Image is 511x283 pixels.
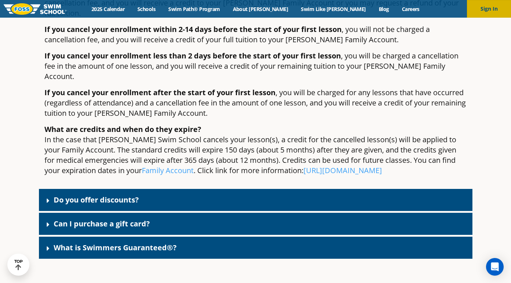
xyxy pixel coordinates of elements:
[44,87,467,118] p: , you will be charged for any lessons that have occurred (regardless of attendance) and a cancell...
[4,3,66,15] img: FOSS Swim School Logo
[226,6,295,12] a: About [PERSON_NAME]
[44,124,201,134] strong: What are credits and when do they expire?
[44,24,342,34] strong: If you cancel your enrollment within 2-14 days before the start of your first lesson
[39,189,472,211] div: Do you offer discounts?
[162,6,226,12] a: Swim Path® Program
[142,165,194,175] a: Family Account
[85,6,131,12] a: 2025 Calendar
[486,258,504,276] div: Open Intercom Messenger
[44,87,276,97] strong: If you cancel your enrollment after the start of your first lesson
[14,259,23,271] div: TOP
[39,213,472,235] div: Can I purchase a gift card?
[54,243,177,252] a: What is Swimmers Guaranteed®?
[395,6,426,12] a: Careers
[54,195,139,205] a: Do you offer discounts?
[44,51,341,61] strong: If you cancel your enrollment less than 2 days before the start of your first lesson
[44,124,467,176] p: In the case that [PERSON_NAME] Swim School cancels your lesson(s), a credit for the cancelled les...
[303,165,382,175] a: [URL][DOMAIN_NAME]
[131,6,162,12] a: Schools
[39,237,472,259] div: What is Swimmers Guaranteed®?
[44,51,467,82] p: , you will be charged a cancellation fee in the amount of one lesson, and you will receive a cred...
[44,24,467,45] p: , you will not be charged a cancellation fee, and you will receive a credit of your full tuition ...
[372,6,395,12] a: Blog
[54,219,150,229] a: Can I purchase a gift card?
[295,6,373,12] a: Swim Like [PERSON_NAME]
